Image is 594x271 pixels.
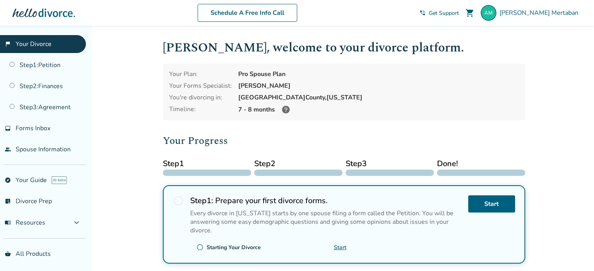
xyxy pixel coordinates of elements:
[437,158,525,170] span: Done!
[419,10,426,16] span: phone_in_talk
[238,81,519,90] div: [PERSON_NAME]
[5,177,11,183] span: explore
[190,195,462,206] h2: Prepare your first divorce forms.
[5,218,45,227] span: Resources
[429,9,459,17] span: Get Support
[254,158,342,170] span: Step 2
[173,195,184,206] span: radio_button_unchecked
[238,93,519,102] div: [GEOGRAPHIC_DATA] County, [US_STATE]
[190,195,213,206] strong: Step 1 :
[5,146,11,152] span: people
[169,81,232,90] div: Your Forms Specialist:
[169,70,232,78] div: Your Plan:
[5,251,11,257] span: shopping_basket
[238,105,519,114] div: 7 - 8 months
[207,244,261,251] div: Starting Your Divorce
[169,93,232,102] div: You're divorcing in:
[5,41,11,47] span: flag_2
[52,176,67,184] span: AI beta
[196,244,203,251] span: radio_button_unchecked
[555,234,594,271] iframe: Chat Widget
[163,38,525,57] h1: [PERSON_NAME] , welcome to your divorce platform.
[481,5,496,21] img: amir.mertaban@gmail.com
[468,195,515,213] a: Start
[419,9,459,17] a: phone_in_talkGet Support
[198,4,297,22] a: Schedule A Free Info Call
[169,105,232,114] div: Timeline:
[16,124,50,133] span: Forms Inbox
[5,198,11,204] span: list_alt_check
[5,125,11,131] span: inbox
[5,220,11,226] span: menu_book
[346,158,434,170] span: Step 3
[190,209,462,235] p: Every divorce in [US_STATE] starts by one spouse filing a form called the Petition. You will be a...
[72,218,81,227] span: expand_more
[163,133,525,149] h2: Your Progress
[465,8,474,18] span: shopping_cart
[163,158,251,170] span: Step 1
[499,9,582,17] span: [PERSON_NAME] Mertaban
[334,244,346,251] a: Start
[238,70,519,78] div: Pro Spouse Plan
